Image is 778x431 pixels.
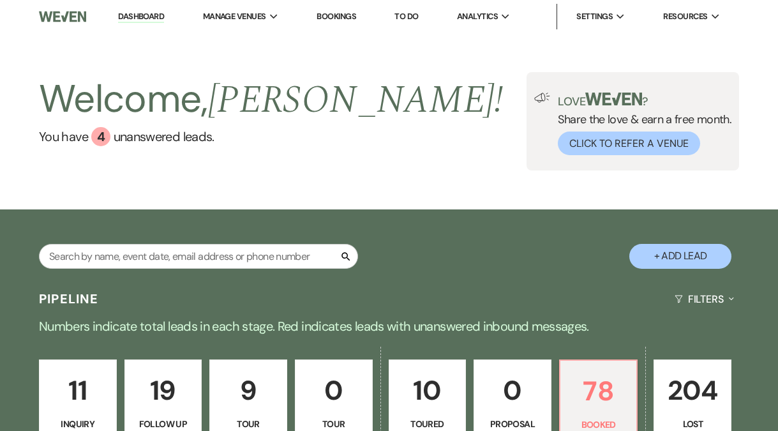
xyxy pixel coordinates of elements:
p: 11 [47,369,108,412]
div: 4 [91,127,110,146]
a: To Do [394,11,418,22]
p: 9 [218,369,279,412]
span: [PERSON_NAME] ! [208,71,503,130]
a: Bookings [317,11,356,22]
p: 0 [303,369,364,412]
span: Settings [576,10,613,23]
button: Click to Refer a Venue [558,132,700,155]
button: + Add Lead [629,244,731,269]
h2: Welcome, [39,72,503,127]
p: Inquiry [47,417,108,431]
a: Dashboard [118,11,164,23]
p: Lost [662,417,723,431]
span: Analytics [457,10,498,23]
p: 19 [133,369,194,412]
input: Search by name, event date, email address or phone number [39,244,358,269]
img: Weven Logo [39,3,86,30]
h3: Pipeline [39,290,99,308]
p: Toured [397,417,458,431]
span: Resources [663,10,707,23]
img: weven-logo-green.svg [585,93,642,105]
button: Filters [670,282,739,316]
p: 10 [397,369,458,412]
p: Love ? [558,93,731,107]
img: loud-speaker-illustration.svg [534,93,550,103]
span: Manage Venues [203,10,266,23]
p: 78 [568,370,629,412]
p: Follow Up [133,417,194,431]
div: Share the love & earn a free month. [550,93,731,155]
p: 0 [482,369,543,412]
p: 204 [662,369,723,412]
a: You have 4 unanswered leads. [39,127,503,146]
